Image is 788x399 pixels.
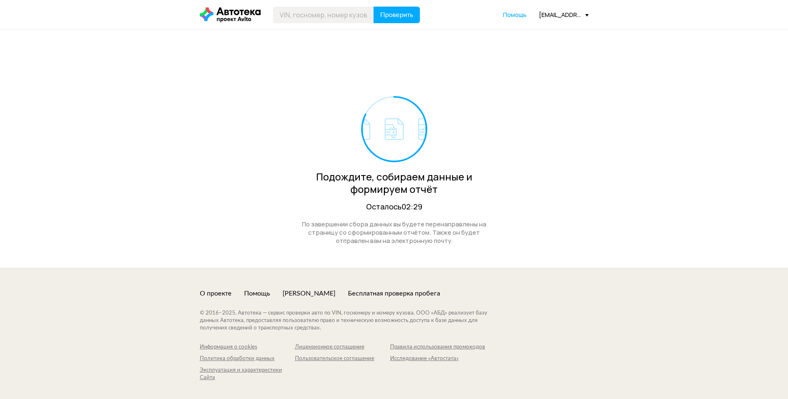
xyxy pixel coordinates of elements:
a: О проекте [200,289,232,298]
a: Пользовательское соглашение [295,355,390,363]
a: Эксплуатация и характеристики Сайта [200,367,295,382]
div: © 2016– 2025 . Автотека — сервис проверки авто по VIN, госномеру и номеру кузова. ООО «АБД» реали... [200,310,504,332]
a: Помощь [244,289,270,298]
div: [EMAIL_ADDRESS][DOMAIN_NAME] [539,11,589,19]
a: Бесплатная проверка пробега [348,289,440,298]
input: VIN, госномер, номер кузова [273,7,374,23]
a: [PERSON_NAME] [283,289,335,298]
div: Осталось 02:29 [293,202,496,212]
span: Проверить [380,12,413,18]
a: Исследование «Автостата» [390,355,485,363]
a: Помощь [503,11,527,19]
a: Информация о cookies [200,344,295,351]
a: Правила использования промокодов [390,344,485,351]
a: Лицензионное соглашение [295,344,390,351]
div: По завершении сбора данных вы будете перенаправлены на страницу со сформированным отчётом. Также ... [293,220,496,245]
a: Политика обработки данных [200,355,295,363]
button: Проверить [374,7,420,23]
div: Подождите, собираем данные и формируем отчёт [293,171,496,195]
